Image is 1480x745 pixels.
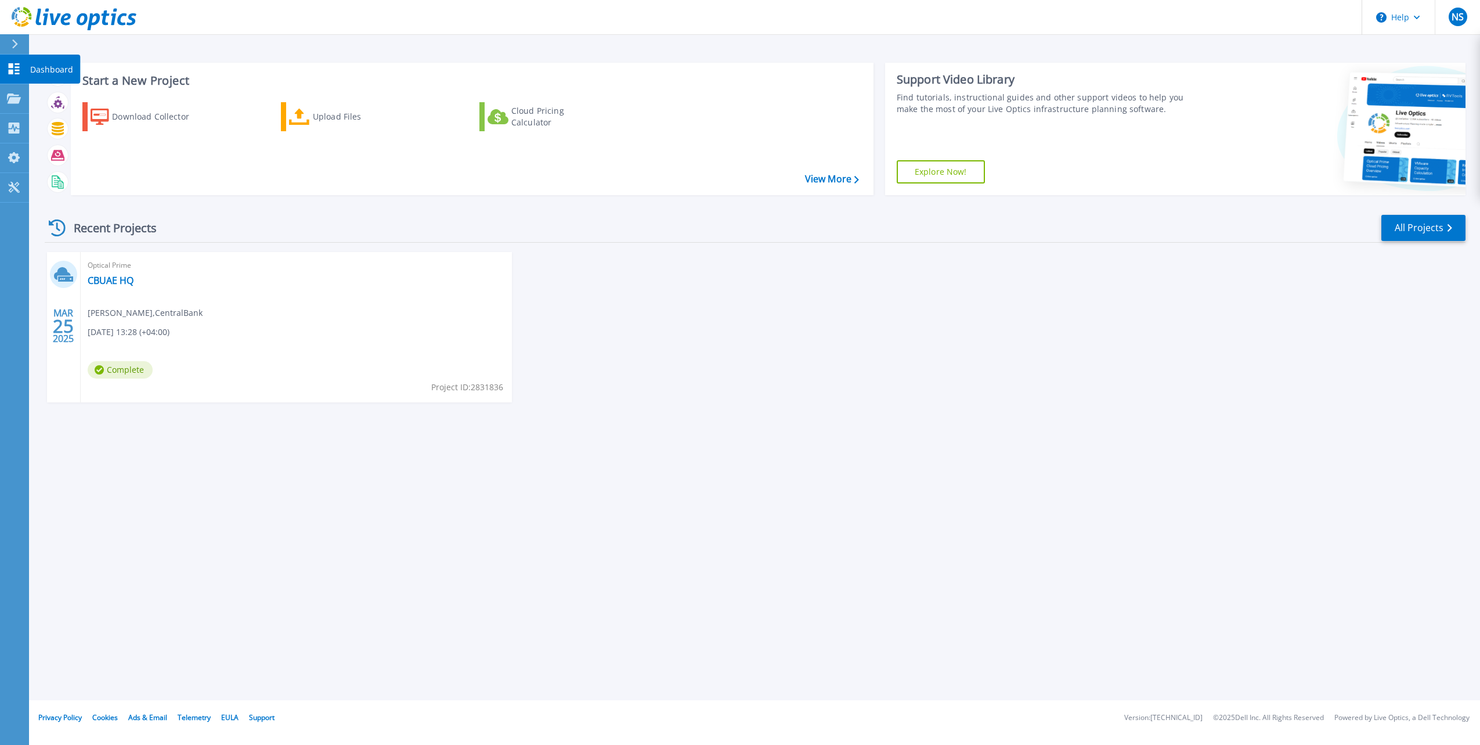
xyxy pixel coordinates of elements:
a: Upload Files [281,102,410,131]
div: Support Video Library [897,72,1197,87]
a: Ads & Email [128,712,167,722]
span: Project ID: 2831836 [431,381,503,394]
div: Cloud Pricing Calculator [511,105,604,128]
li: © 2025 Dell Inc. All Rights Reserved [1213,714,1324,722]
span: [PERSON_NAME] , CentralBank [88,307,203,319]
div: Download Collector [112,105,205,128]
div: Find tutorials, instructional guides and other support videos to help you make the most of your L... [897,92,1197,115]
a: Telemetry [178,712,211,722]
div: Recent Projects [45,214,172,242]
a: All Projects [1381,215,1465,241]
span: 25 [53,321,74,331]
span: [DATE] 13:28 (+04:00) [88,326,169,339]
span: Complete [88,361,153,379]
div: MAR 2025 [52,305,74,347]
h3: Start a New Project [82,74,858,87]
a: Support [249,712,275,722]
span: NS [1452,12,1464,21]
a: Cookies [92,712,118,722]
li: Powered by Live Optics, a Dell Technology [1334,714,1470,722]
a: Cloud Pricing Calculator [479,102,609,131]
a: Explore Now! [897,160,985,183]
p: Dashboard [30,55,73,85]
div: Upload Files [313,105,406,128]
a: Privacy Policy [38,712,82,722]
a: Download Collector [82,102,212,131]
a: EULA [221,712,239,722]
li: Version: [TECHNICAL_ID] [1124,714,1203,722]
a: View More [805,174,859,185]
a: CBUAE HQ [88,275,133,286]
span: Optical Prime [88,259,505,272]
